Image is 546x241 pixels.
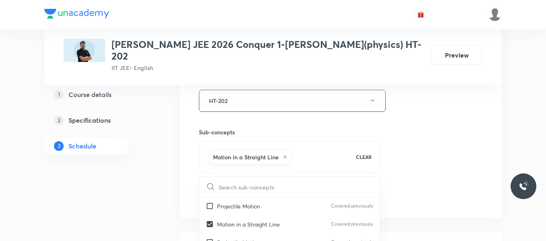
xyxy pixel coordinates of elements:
h6: Sub-concepts [199,128,380,136]
h5: Course details [68,90,112,99]
button: HT-202 [199,90,386,112]
a: 1Course details [44,87,154,103]
input: Search sub-concepts [219,177,380,197]
h5: Specifications [68,115,111,125]
p: CLEAR [356,153,372,161]
p: Covered previously [331,220,373,228]
img: Srikanth [488,8,502,21]
button: avatar [414,8,427,21]
h6: Motion in a Straight Line [213,153,279,161]
h3: [PERSON_NAME] JEE 2026 Conquer 1-[PERSON_NAME](physics) HT-202 [112,39,424,62]
p: 2 [54,115,64,125]
p: Covered previously [331,202,373,210]
p: 3 [54,141,64,151]
h5: Schedule [68,141,96,151]
img: avatar [417,11,424,18]
p: Motion in a Straight Line [217,220,280,229]
img: 7FD82DBE-8E15-4543-BCCE-1C518C0C245D_plus.png [64,39,105,62]
img: ttu [519,181,528,191]
p: Projectile Motion [217,202,260,210]
p: IIT JEE • English [112,64,424,72]
a: 2Specifications [44,112,154,128]
button: Preview [431,45,482,65]
img: Company Logo [44,9,109,19]
a: Company Logo [44,9,109,21]
p: 1 [54,90,64,99]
